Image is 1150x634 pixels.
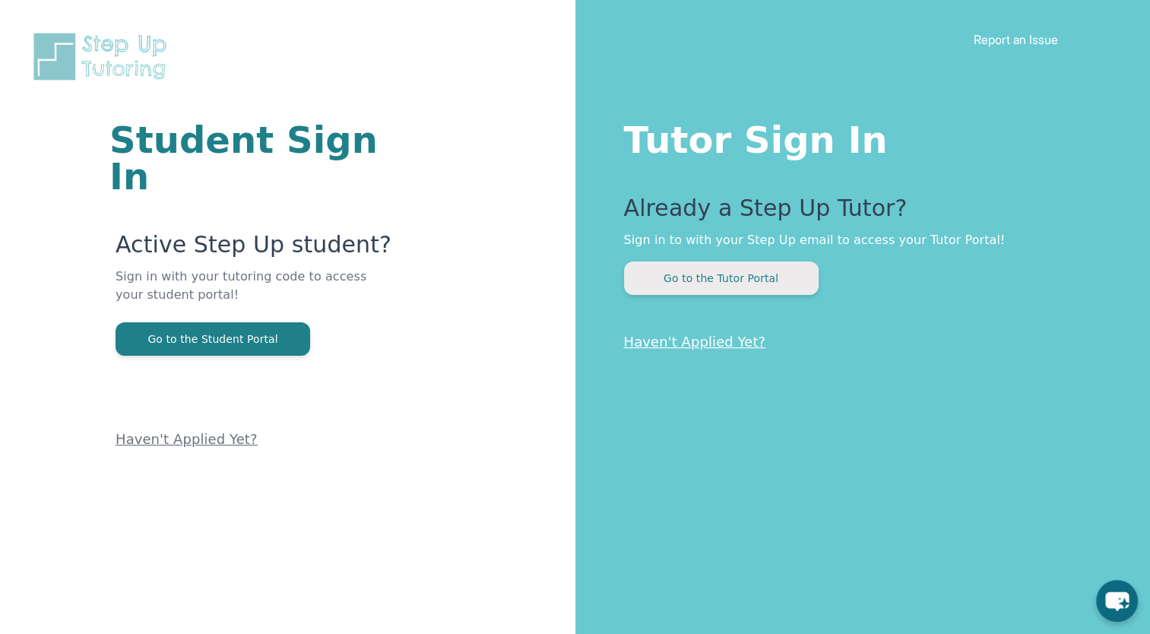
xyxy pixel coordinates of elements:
[109,122,393,195] h1: Student Sign In
[116,331,310,346] a: Go to the Student Portal
[624,231,1090,249] p: Sign in to with your Step Up email to access your Tutor Portal!
[624,116,1090,158] h1: Tutor Sign In
[30,30,176,83] img: Step Up Tutoring horizontal logo
[624,271,819,285] a: Go to the Tutor Portal
[1096,580,1138,622] button: chat-button
[116,231,393,268] p: Active Step Up student?
[624,262,819,295] button: Go to the Tutor Portal
[624,334,766,350] a: Haven't Applied Yet?
[624,195,1090,231] p: Already a Step Up Tutor?
[116,431,258,447] a: Haven't Applied Yet?
[116,322,310,356] button: Go to the Student Portal
[116,268,393,322] p: Sign in with your tutoring code to access your student portal!
[974,32,1058,47] a: Report an Issue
